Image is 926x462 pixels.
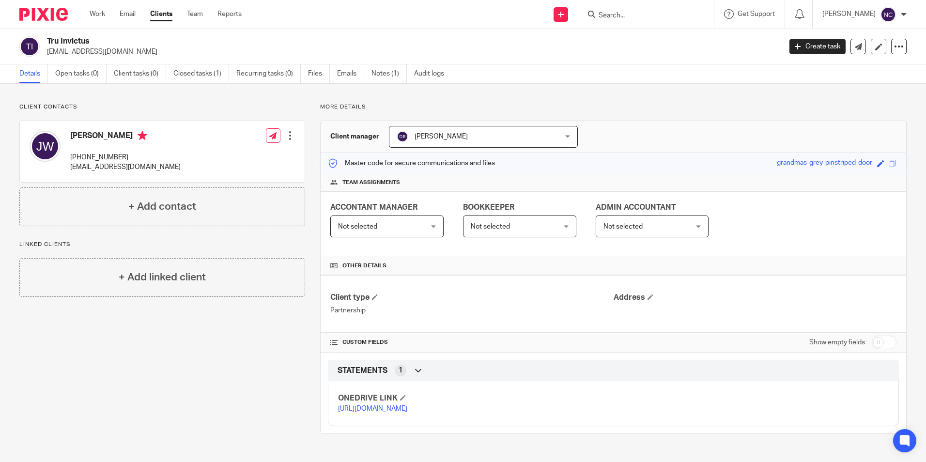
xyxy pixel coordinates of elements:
[19,8,68,21] img: Pixie
[328,158,495,168] p: Master code for secure communications and files
[173,64,229,83] a: Closed tasks (1)
[320,103,907,111] p: More details
[414,64,451,83] a: Audit logs
[236,64,301,83] a: Recurring tasks (0)
[342,262,386,270] span: Other details
[338,223,377,230] span: Not selected
[70,162,181,172] p: [EMAIL_ADDRESS][DOMAIN_NAME]
[47,47,775,57] p: [EMAIL_ADDRESS][DOMAIN_NAME]
[19,103,305,111] p: Client contacts
[330,132,379,141] h3: Client manager
[70,131,181,143] h4: [PERSON_NAME]
[120,9,136,19] a: Email
[738,11,775,17] span: Get Support
[330,203,417,211] span: ACCONTANT MANAGER
[114,64,166,83] a: Client tasks (0)
[822,9,876,19] p: [PERSON_NAME]
[330,293,613,303] h4: Client type
[614,293,896,303] h4: Address
[809,338,865,347] label: Show empty fields
[777,158,872,169] div: grandmas-grey-pinstriped-door
[119,270,206,285] h4: + Add linked client
[789,39,846,54] a: Create task
[138,131,147,140] i: Primary
[415,133,468,140] span: [PERSON_NAME]
[371,64,407,83] a: Notes (1)
[90,9,105,19] a: Work
[596,203,676,211] span: ADMIN ACCOUNTANT
[128,199,196,214] h4: + Add contact
[330,339,613,346] h4: CUSTOM FIELDS
[217,9,242,19] a: Reports
[19,241,305,248] p: Linked clients
[463,203,514,211] span: BOOKKEEPER
[342,179,400,186] span: Team assignments
[598,12,685,20] input: Search
[70,153,181,162] p: [PHONE_NUMBER]
[308,64,330,83] a: Files
[187,9,203,19] a: Team
[19,36,40,57] img: svg%3E
[55,64,107,83] a: Open tasks (0)
[47,36,629,46] h2: Tru Invictus
[338,405,407,412] a: [URL][DOMAIN_NAME]
[30,131,61,162] img: svg%3E
[338,393,613,403] h4: ONEDRIVE LINK
[150,9,172,19] a: Clients
[338,366,387,376] span: STATEMENTS
[399,366,402,375] span: 1
[19,64,48,83] a: Details
[330,306,613,315] p: Partnership
[397,131,408,142] img: svg%3E
[880,7,896,22] img: svg%3E
[337,64,364,83] a: Emails
[471,223,510,230] span: Not selected
[603,223,643,230] span: Not selected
